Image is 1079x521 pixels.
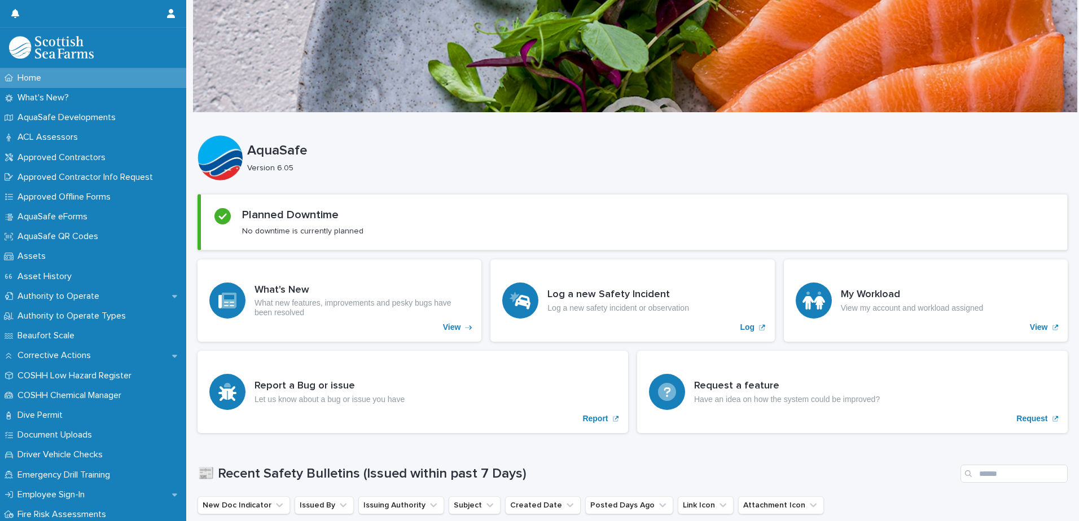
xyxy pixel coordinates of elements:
[13,470,119,480] p: Emergency Drill Training
[13,311,135,321] p: Authority to Operate Types
[13,152,115,163] p: Approved Contractors
[13,449,112,460] p: Driver Vehicle Checks
[960,465,1068,483] input: Search
[1016,414,1047,423] p: Request
[547,289,689,301] h3: Log a new Safety Incident
[198,351,628,433] a: Report
[505,496,581,514] button: Created Date
[740,323,755,332] p: Log
[13,509,115,520] p: Fire Risk Assessments
[13,132,87,143] p: ACL Assessors
[255,298,470,317] p: What new features, improvements and pesky bugs have been resolved
[255,395,405,404] p: Let us know about a bug or issue you have
[13,92,78,103] p: What's New?
[449,496,501,514] button: Subject
[547,303,689,313] p: Log a new safety incident or observation
[582,414,608,423] p: Report
[9,36,94,59] img: bPIBxiqnSb2ggTQWdOVV
[678,496,734,514] button: Link Icon
[13,251,55,262] p: Assets
[255,284,470,297] h3: What's New
[637,351,1068,433] a: Request
[247,164,1059,173] p: Version 6.05
[295,496,354,514] button: Issued By
[242,208,339,222] h2: Planned Downtime
[841,303,984,313] p: View my account and workload assigned
[242,226,363,236] p: No downtime is currently planned
[738,496,824,514] button: Attachment Icon
[13,172,162,183] p: Approved Contractor Info Request
[13,211,97,222] p: AquaSafe eForms
[13,231,107,242] p: AquaSafe QR Codes
[358,496,444,514] button: Issuing Authority
[13,291,108,302] p: Authority to Operate
[13,271,81,282] p: Asset History
[13,350,100,361] p: Corrective Actions
[13,112,125,123] p: AquaSafe Developments
[13,410,72,421] p: Dive Permit
[198,259,481,342] a: View
[841,289,984,301] h3: My Workload
[13,73,50,83] p: Home
[13,192,120,202] p: Approved Offline Forms
[13,370,141,381] p: COSHH Low Hazard Register
[13,390,130,401] p: COSHH Chemical Manager
[13,430,101,440] p: Document Uploads
[694,380,880,392] h3: Request a feature
[694,395,880,404] p: Have an idea on how the system could be improved?
[1030,323,1048,332] p: View
[784,259,1068,342] a: View
[13,489,94,500] p: Employee Sign-In
[490,259,774,342] a: Log
[247,143,1063,159] p: AquaSafe
[198,466,956,482] h1: 📰 Recent Safety Bulletins (Issued within past 7 Days)
[255,380,405,392] h3: Report a Bug or issue
[198,496,290,514] button: New Doc Indicator
[443,323,461,332] p: View
[13,330,84,341] p: Beaufort Scale
[585,496,673,514] button: Posted Days Ago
